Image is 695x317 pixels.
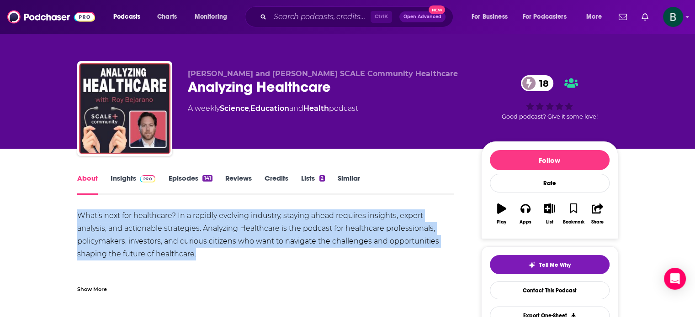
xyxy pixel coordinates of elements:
button: Apps [514,197,537,230]
span: For Business [472,10,508,23]
a: Lists2 [301,174,325,195]
div: Share [591,219,604,225]
span: Podcasts [113,10,140,23]
a: Credits [265,174,288,195]
div: Apps [520,219,531,225]
input: Search podcasts, credits, & more... [270,10,371,24]
button: List [537,197,561,230]
div: 141 [202,175,212,182]
span: More [586,10,602,23]
div: Search podcasts, credits, & more... [254,6,462,27]
a: Contact This Podcast [490,281,610,299]
div: 2 [319,175,325,182]
div: A weekly podcast [188,103,358,114]
div: Open Intercom Messenger [664,268,686,290]
a: 18 [521,75,553,91]
a: Episodes141 [168,174,212,195]
button: open menu [517,10,580,24]
span: , [249,104,250,113]
a: Show notifications dropdown [615,9,631,25]
img: Podchaser - Follow, Share and Rate Podcasts [7,8,95,26]
img: Analyzing Healthcare [79,63,170,154]
span: New [429,5,445,14]
span: Monitoring [195,10,227,23]
span: For Podcasters [523,10,567,23]
a: About [77,174,98,195]
a: Education [250,104,289,113]
span: Ctrl K [371,11,392,23]
button: Show profile menu [663,7,683,27]
img: User Profile [663,7,683,27]
button: Follow [490,150,610,170]
div: Bookmark [562,219,584,225]
a: Charts [151,10,182,24]
button: Play [490,197,514,230]
button: open menu [188,10,239,24]
button: Bookmark [562,197,585,230]
div: List [546,219,553,225]
a: Science [220,104,249,113]
span: [PERSON_NAME] and [PERSON_NAME] SCALE Community Healthcare [188,69,458,78]
span: 18 [530,75,553,91]
a: Reviews [225,174,252,195]
button: open menu [580,10,613,24]
button: Share [585,197,609,230]
span: Tell Me Why [539,261,571,269]
a: InsightsPodchaser Pro [111,174,156,195]
button: open menu [465,10,519,24]
span: Charts [157,10,177,23]
a: Health [303,104,329,113]
button: open menu [107,10,152,24]
button: Open AdvancedNew [399,11,446,22]
span: Good podcast? Give it some love! [502,113,598,120]
div: 18Good podcast? Give it some love! [481,69,618,126]
span: Logged in as betsy46033 [663,7,683,27]
div: Play [497,219,506,225]
div: Rate [490,174,610,192]
img: tell me why sparkle [528,261,536,269]
span: Open Advanced [403,15,441,19]
a: Similar [338,174,360,195]
img: Podchaser Pro [140,175,156,182]
button: tell me why sparkleTell Me Why [490,255,610,274]
a: Show notifications dropdown [638,9,652,25]
span: and [289,104,303,113]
